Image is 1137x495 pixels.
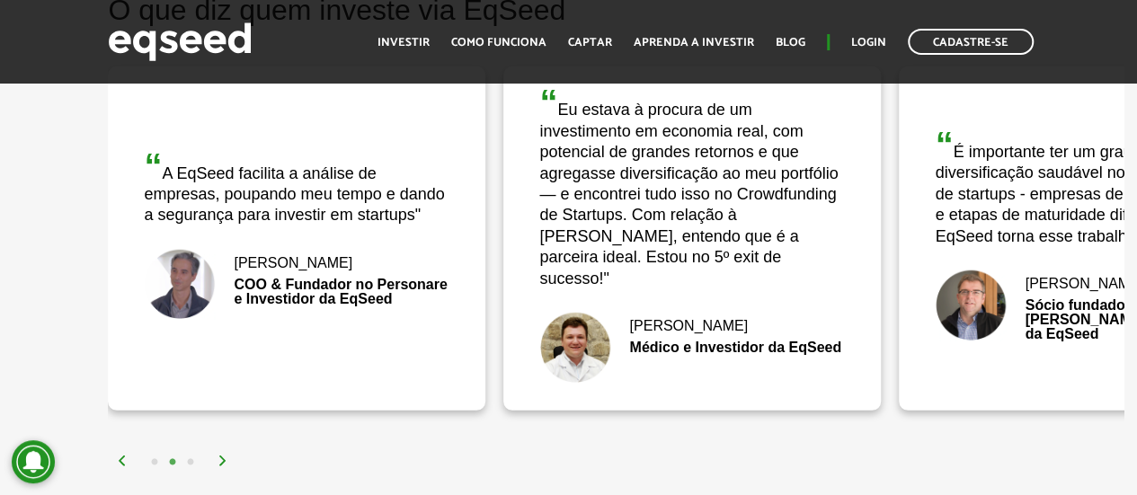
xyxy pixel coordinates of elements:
[539,83,557,122] span: “
[182,454,200,472] button: 3 of 2
[539,319,845,333] div: [PERSON_NAME]
[108,18,252,66] img: EqSeed
[539,312,611,384] img: Fernando De Marco
[935,125,953,164] span: “
[146,454,164,472] button: 1 of 2
[144,146,162,186] span: “
[451,37,546,49] a: Como funciona
[776,37,805,49] a: Blog
[144,148,449,226] div: A EqSeed facilita a análise de empresas, poupando meu tempo e dando a segurança para investir em ...
[378,37,430,49] a: Investir
[908,29,1034,55] a: Cadastre-se
[144,256,449,270] div: [PERSON_NAME]
[634,37,754,49] a: Aprenda a investir
[117,455,128,466] img: arrow%20left.svg
[539,84,845,289] div: Eu estava à procura de um investimento em economia real, com potencial de grandes retornos e que ...
[568,37,612,49] a: Captar
[144,249,216,321] img: Bruno Rodrigues
[218,455,228,466] img: arrow%20right.svg
[935,270,1007,341] img: Nick Johnston
[851,37,886,49] a: Login
[164,454,182,472] button: 2 of 2
[144,278,449,306] div: COO & Fundador no Personare e Investidor da EqSeed
[539,340,845,355] div: Médico e Investidor da EqSeed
